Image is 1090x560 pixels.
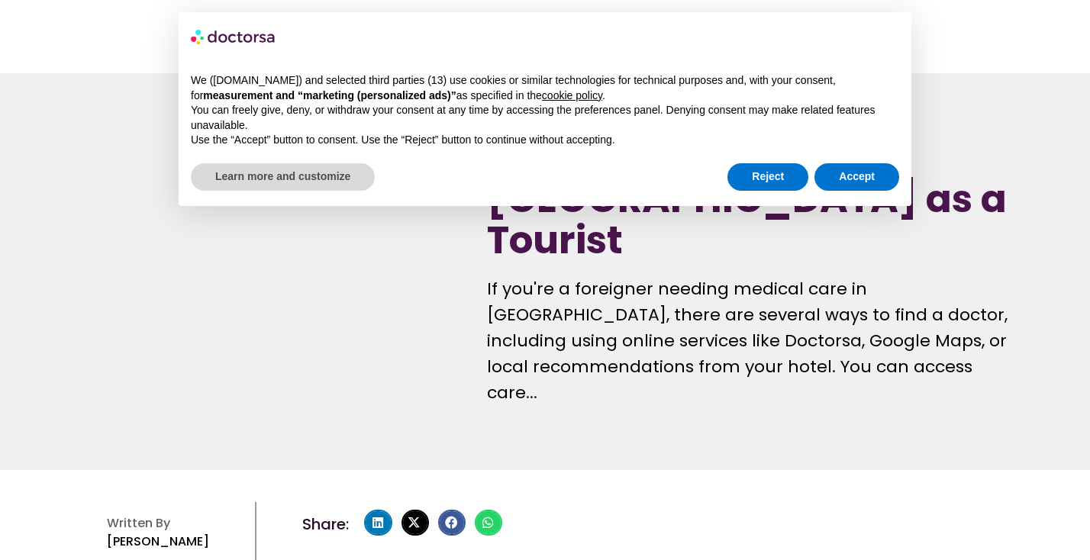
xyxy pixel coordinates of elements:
[191,163,375,191] button: Learn more and customize
[727,163,808,191] button: Reject
[203,89,456,101] strong: measurement and “marketing (personalized ads)”
[73,519,98,544] img: author
[475,510,502,536] div: Share on whatsapp
[401,510,429,536] div: Share on x-twitter
[191,73,899,103] p: We ([DOMAIN_NAME]) and selected third parties (13) use cookies or similar technologies for techni...
[487,276,1017,406] div: If you're a foreigner needing medical care in [GEOGRAPHIC_DATA], there are several ways to find a...
[191,133,899,148] p: Use the “Accept” button to consent. Use the “Reject” button to continue without accepting.
[302,517,349,532] h4: Share:
[438,510,466,536] div: Share on facebook
[814,163,899,191] button: Accept
[542,89,602,101] a: cookie policy
[191,103,899,133] p: You can freely give, deny, or withdraw your consent at any time by accessing the preferences pane...
[364,510,392,536] div: Share on linkedin
[107,516,248,530] h4: Written By
[107,531,248,552] p: [PERSON_NAME]
[487,137,1017,261] h1: Seeing a Doctor in [GEOGRAPHIC_DATA] as a Tourist
[191,24,276,49] img: logo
